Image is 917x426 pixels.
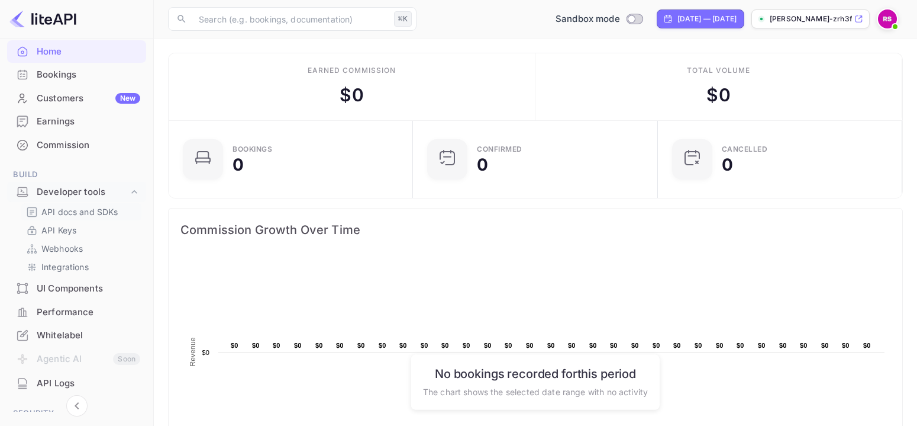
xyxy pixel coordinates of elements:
[37,306,140,319] div: Performance
[7,134,146,156] a: Commission
[37,115,140,129] div: Earnings
[821,342,829,349] text: $0
[379,342,386,349] text: $0
[7,110,146,133] div: Earnings
[556,12,620,26] span: Sandbox mode
[526,342,534,349] text: $0
[37,185,128,199] div: Developer tools
[252,342,260,349] text: $0
[9,9,76,28] img: LiteAPI logo
[41,242,83,255] p: Webhooks
[180,220,890,239] span: Commission Growth Over Time
[41,224,76,236] p: API Keys
[7,277,146,299] a: UI Components
[7,324,146,347] div: Whitelabel
[7,40,146,63] div: Home
[441,342,449,349] text: $0
[357,342,365,349] text: $0
[37,45,140,59] div: Home
[673,342,681,349] text: $0
[706,82,730,108] div: $ 0
[7,301,146,323] a: Performance
[842,342,850,349] text: $0
[26,261,137,273] a: Integrations
[423,366,648,380] h6: No bookings recorded for this period
[37,92,140,105] div: Customers
[477,156,488,173] div: 0
[477,146,522,153] div: Confirmed
[21,203,141,220] div: API docs and SDKs
[37,282,140,296] div: UI Components
[716,342,724,349] text: $0
[7,324,146,346] a: Whitelabel
[399,342,407,349] text: $0
[21,222,141,239] div: API Keys
[7,277,146,300] div: UI Components
[589,342,597,349] text: $0
[7,407,146,420] span: Security
[551,12,647,26] div: Switch to Production mode
[7,168,146,181] span: Build
[631,342,639,349] text: $0
[7,110,146,132] a: Earnings
[7,372,146,394] a: API Logs
[878,9,897,28] img: Raul Sosa
[37,377,140,390] div: API Logs
[7,63,146,85] a: Bookings
[7,87,146,110] div: CustomersNew
[37,68,140,82] div: Bookings
[26,242,137,255] a: Webhooks
[189,337,197,366] text: Revenue
[758,342,766,349] text: $0
[66,395,88,417] button: Collapse navigation
[7,301,146,324] div: Performance
[695,342,702,349] text: $0
[423,385,648,398] p: The chart shows the selected date range with no activity
[770,14,852,24] p: [PERSON_NAME]-zrh3f.nuitee...
[202,349,209,356] text: $0
[273,342,280,349] text: $0
[37,329,140,342] div: Whitelabel
[340,82,363,108] div: $ 0
[568,342,576,349] text: $0
[7,87,146,109] a: CustomersNew
[657,9,744,28] div: Click to change the date range period
[115,93,140,104] div: New
[610,342,618,349] text: $0
[800,342,808,349] text: $0
[463,342,470,349] text: $0
[779,342,787,349] text: $0
[653,342,660,349] text: $0
[315,342,323,349] text: $0
[687,65,750,76] div: Total volume
[308,65,395,76] div: Earned commission
[7,134,146,157] div: Commission
[233,146,272,153] div: Bookings
[37,139,140,152] div: Commission
[722,146,768,153] div: CANCELLED
[863,342,871,349] text: $0
[484,342,492,349] text: $0
[394,11,412,27] div: ⌘K
[41,206,118,218] p: API docs and SDKs
[41,261,89,273] p: Integrations
[547,342,555,349] text: $0
[231,342,238,349] text: $0
[21,240,141,257] div: Webhooks
[722,156,733,173] div: 0
[7,372,146,395] div: API Logs
[7,182,146,203] div: Developer tools
[26,224,137,236] a: API Keys
[421,342,428,349] text: $0
[26,206,137,218] a: API docs and SDKs
[7,63,146,87] div: Bookings
[21,258,141,276] div: Integrations
[192,7,389,31] input: Search (e.g. bookings, documentation)
[677,14,737,24] div: [DATE] — [DATE]
[505,342,512,349] text: $0
[294,342,302,349] text: $0
[7,40,146,62] a: Home
[336,342,344,349] text: $0
[737,342,744,349] text: $0
[233,156,244,173] div: 0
